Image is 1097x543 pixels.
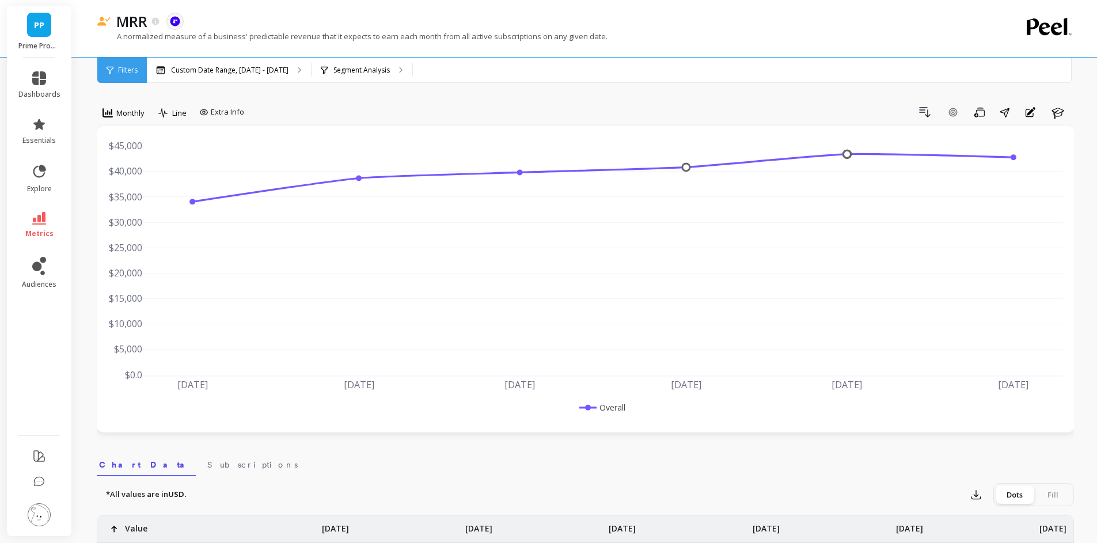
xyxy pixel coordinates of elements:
div: Dots [996,485,1034,504]
p: [DATE] [896,516,923,534]
p: Prime Prometics™ [18,41,60,51]
p: Value [125,516,147,534]
p: Segment Analysis [333,66,390,75]
span: essentials [22,136,56,145]
nav: Tabs [97,450,1074,476]
p: [DATE] [322,516,349,534]
span: Monthly [116,108,145,119]
strong: USD. [168,489,187,499]
p: [DATE] [609,516,636,534]
p: *All values are in [106,489,187,500]
span: Filters [118,66,138,75]
span: Subscriptions [207,459,298,470]
span: metrics [25,229,54,238]
p: Custom Date Range, [DATE] - [DATE] [171,66,289,75]
span: PP [34,18,44,32]
div: Fill [1034,485,1072,504]
p: [DATE] [465,516,492,534]
img: api.recharge.svg [170,16,180,26]
img: header icon [97,17,111,26]
span: Extra Info [211,107,244,118]
span: Line [172,108,187,119]
p: [DATE] [753,516,780,534]
span: explore [27,184,52,193]
span: dashboards [18,90,60,99]
p: MRR [116,12,147,31]
span: audiences [22,280,56,289]
img: profile picture [28,503,51,526]
p: [DATE] [1039,516,1066,534]
span: Chart Data [99,459,193,470]
p: A normalized measure of a business' predictable revenue that it expects to earn each month from a... [97,31,608,41]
